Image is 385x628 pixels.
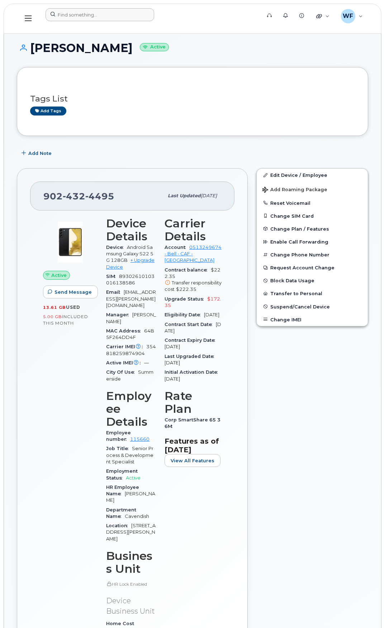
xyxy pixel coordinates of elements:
h3: Rate Plan [165,389,222,415]
button: Add Note [17,147,58,160]
span: View All Features [171,457,214,464]
span: Account [165,245,189,250]
h3: Employee Details [106,389,156,428]
span: Transfer responsibility cost [165,280,222,292]
button: Enable Call Forwarding [257,235,368,248]
span: [DATE] [204,312,219,317]
span: [DATE] [201,193,217,198]
span: 5.00 GB [43,314,62,319]
button: Change IMEI [257,313,368,326]
button: Add Roaming Package [257,182,368,197]
span: Department Name [106,507,136,519]
span: Job Title [106,446,132,451]
span: 13.61 GB [43,305,66,310]
span: Upgrade Status [165,296,207,302]
span: Employee number [106,430,131,442]
span: Contract balance [165,267,211,273]
a: Edit Device / Employee [257,169,368,181]
img: image20231002-3703462-1qw5fnl.jpeg [49,221,92,264]
a: Add tags [30,107,66,115]
button: Block Data Usage [257,274,368,287]
span: $222.35 [165,267,222,293]
span: Add Note [28,150,52,157]
button: Suspend/Cancel Device [257,300,368,313]
span: [DATE] [165,322,221,334]
h3: Features as of [DATE] [165,437,222,454]
span: — [144,360,149,365]
span: Manager [106,312,132,317]
span: Contract Expiry Date [165,337,219,343]
span: [STREET_ADDRESS][PERSON_NAME] [106,523,156,542]
span: [DATE] [165,360,180,365]
span: Initial Activation Date [165,369,221,375]
button: Change Phone Number [257,248,368,261]
a: 0513249674 - Bell - CAF - [GEOGRAPHIC_DATA] [165,245,222,263]
button: Change SIM Card [257,209,368,222]
span: Suspend/Cancel Device [270,304,330,309]
h3: Business Unit [106,549,156,575]
span: 4495 [85,191,114,202]
small: Active [140,43,169,51]
span: included this month [43,314,88,326]
span: Contract Start Date [165,322,216,327]
span: 354818259874904 [106,344,156,356]
span: [PERSON_NAME] [106,312,156,324]
span: Active [126,475,141,481]
span: used [66,304,80,310]
span: Senior Process & Development Specialist [106,446,153,464]
button: View All Features [165,454,220,467]
span: [DATE] [165,376,180,382]
p: HR Lock Enabled [106,581,156,587]
h3: Carrier Details [165,217,222,243]
h3: Tags List [30,94,355,103]
span: Email [106,289,124,295]
span: City Of Use [106,369,138,375]
span: Summerside [106,369,153,381]
span: Last Upgraded Date [165,354,218,359]
p: Device Business Unit [106,596,156,616]
h3: Device Details [106,217,156,243]
span: Corp SmartShare 65 36M [165,417,220,429]
span: Active [51,272,67,279]
a: + Upgrade Device [106,258,155,269]
button: Request Account Change [257,261,368,274]
span: Active IMEI [106,360,144,365]
span: Device [106,245,127,250]
h1: [PERSON_NAME] [17,42,368,54]
span: [EMAIL_ADDRESS][PERSON_NAME][DOMAIN_NAME] [106,289,156,308]
a: 115660 [130,436,149,442]
button: Send Message [43,285,98,298]
span: 89302610103016138586 [106,274,155,285]
span: Send Message [54,289,92,296]
span: 432 [63,191,85,202]
span: MAC Address [106,328,144,334]
span: Eligibility Date [165,312,204,317]
span: Cavendish [125,514,149,519]
span: Change Plan / Features [270,226,329,231]
span: HR Employee Name [106,485,139,496]
span: Android Samsung Galaxy S22 5G 128GB [106,245,153,263]
span: SIM [106,274,119,279]
span: Add Roaming Package [262,187,327,194]
button: Reset Voicemail [257,197,368,209]
button: Change Plan / Features [257,222,368,235]
span: Enable Call Forwarding [270,239,328,245]
span: Carrier IMEI [106,344,146,349]
span: 902 [43,191,114,202]
span: $222.35 [176,287,196,292]
button: Transfer to Personal [257,287,368,300]
span: Location [106,523,131,528]
span: Employment Status [106,468,138,480]
span: [PERSON_NAME] [106,491,155,503]
span: Last updated [168,193,201,198]
span: [DATE] [165,344,180,349]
